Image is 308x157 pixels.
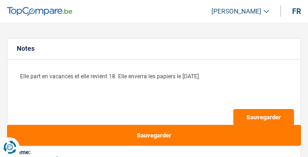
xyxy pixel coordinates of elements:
[211,7,261,15] span: [PERSON_NAME]
[246,114,281,120] span: Sauvegarder
[292,7,301,16] div: fr
[7,125,301,146] button: Sauvegarder
[13,149,295,156] div: Name:
[204,4,269,19] a: [PERSON_NAME]
[7,7,72,16] img: TopCompare Logo
[233,109,294,125] button: Sauvegarder
[17,45,291,53] h5: Notes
